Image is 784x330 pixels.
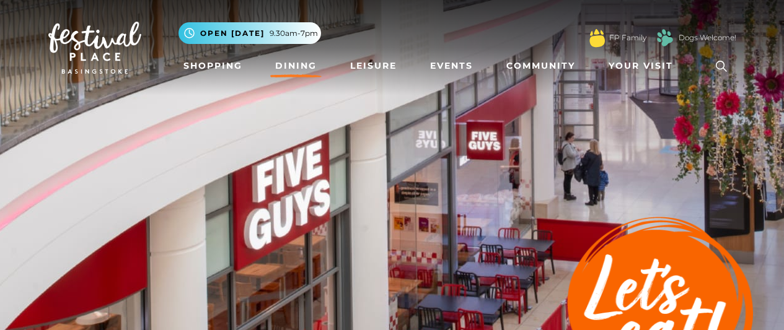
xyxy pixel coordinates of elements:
a: Events [425,54,478,77]
a: FP Family [609,32,646,43]
a: Dining [270,54,322,77]
a: Community [501,54,580,77]
span: Your Visit [609,59,673,72]
a: Leisure [345,54,402,77]
button: Open [DATE] 9.30am-7pm [178,22,321,44]
img: Festival Place Logo [48,22,141,74]
span: Open [DATE] [200,28,265,39]
span: 9.30am-7pm [270,28,318,39]
a: Shopping [178,54,247,77]
a: Your Visit [604,54,684,77]
a: Dogs Welcome! [679,32,736,43]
